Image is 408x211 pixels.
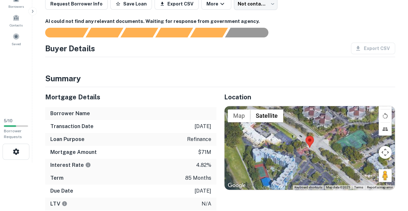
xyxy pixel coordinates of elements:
h5: Location [224,92,395,102]
div: Documents found, AI parsing details... [120,28,158,37]
p: [DATE] [194,187,211,195]
span: Contacts [10,23,23,28]
a: Report a map error [367,186,393,189]
svg: The interest rates displayed on the website are for informational purposes only and may be report... [85,162,91,168]
a: Saved [2,30,30,48]
button: Keyboard shortcuts [294,185,322,190]
h4: Summary [45,73,395,84]
a: Open this area in Google Maps (opens a new window) [226,181,247,190]
button: Rotate map counterclockwise [379,109,392,122]
p: refinance [187,136,211,143]
h6: Term [50,174,64,182]
h4: Buyer Details [45,43,95,54]
button: Show street map [228,109,250,122]
svg: LTVs displayed on the website are for informational purposes only and may be reported incorrectly... [62,201,67,206]
p: 4.82% [196,161,211,169]
a: Contacts [2,12,30,29]
h6: Interest Rate [50,161,91,169]
p: n/a [202,200,211,208]
h6: Mortgage Amount [50,148,97,156]
div: AI fulfillment process complete. [225,28,276,37]
h6: Due Date [50,187,73,195]
p: 85 months [185,174,211,182]
button: Tilt map [379,123,392,136]
iframe: Chat Widget [376,159,408,190]
h6: Transaction Date [50,123,94,130]
span: 5 / 10 [4,118,13,123]
h6: Loan Purpose [50,136,85,143]
button: Map camera controls [379,146,392,159]
span: Borrower Requests [4,129,22,139]
h6: LTV [50,200,67,208]
div: Sending borrower request to AI... [37,28,86,37]
button: Show satellite imagery [250,109,283,122]
div: Principals found, AI now looking for contact information... [155,28,193,37]
h6: Borrower Name [50,110,90,117]
div: Your request is received and processing... [85,28,123,37]
span: Map data ©2025 [326,186,350,189]
p: [DATE] [194,123,211,130]
img: Google [226,181,247,190]
p: $71m [198,148,211,156]
h6: AI could not find any relevant documents. Waiting for response from government agency. [45,18,395,25]
div: Principals found, still searching for contact information. This may take time... [190,28,228,37]
a: Terms (opens in new tab) [354,186,363,189]
h5: Mortgage Details [45,92,216,102]
span: Saved [12,41,21,46]
span: Borrowers [8,4,24,9]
